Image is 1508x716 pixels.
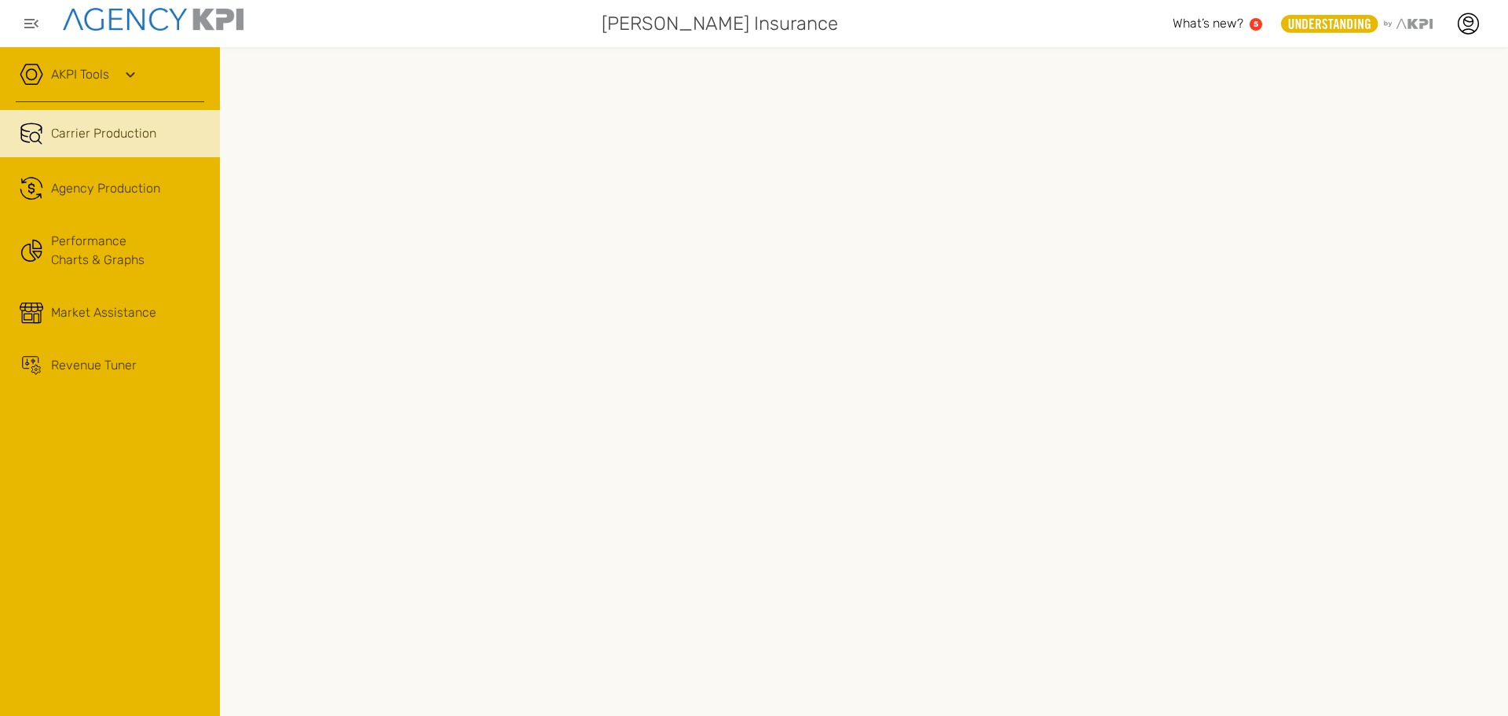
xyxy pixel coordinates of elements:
img: agencykpi-logo-550x69-2d9e3fa8.png [63,8,243,31]
span: Carrier Production [51,124,156,143]
a: AKPI Tools [51,65,109,84]
span: [PERSON_NAME] Insurance [602,9,838,38]
span: Market Assistance [51,303,156,322]
span: Revenue Tuner [51,356,137,375]
span: Agency Production [51,179,160,198]
span: What’s new? [1173,16,1243,31]
text: 5 [1254,20,1258,28]
a: 5 [1250,18,1262,31]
